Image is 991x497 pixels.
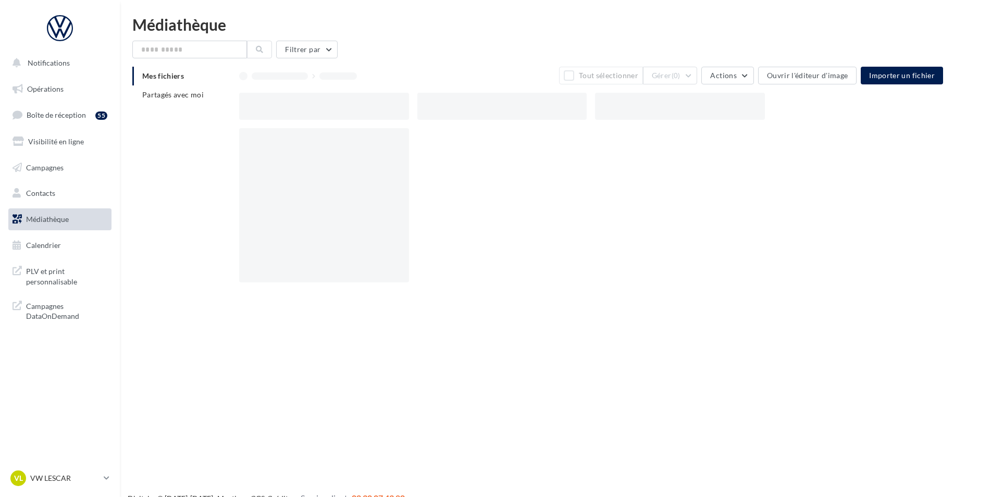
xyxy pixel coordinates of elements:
[26,241,61,250] span: Calendrier
[27,84,64,93] span: Opérations
[758,67,857,84] button: Ouvrir l'éditeur d'image
[643,67,698,84] button: Gérer(0)
[559,67,642,84] button: Tout sélectionner
[8,468,112,488] a: VL VW LESCAR
[26,189,55,197] span: Contacts
[6,157,114,179] a: Campagnes
[869,71,935,80] span: Importer un fichier
[701,67,753,84] button: Actions
[142,71,184,80] span: Mes fichiers
[6,234,114,256] a: Calendrier
[6,208,114,230] a: Médiathèque
[26,163,64,171] span: Campagnes
[26,264,107,287] span: PLV et print personnalisable
[6,52,109,74] button: Notifications
[26,299,107,321] span: Campagnes DataOnDemand
[672,71,680,80] span: (0)
[6,131,114,153] a: Visibilité en ligne
[6,260,114,291] a: PLV et print personnalisable
[861,67,943,84] button: Importer un fichier
[276,41,338,58] button: Filtrer par
[6,295,114,326] a: Campagnes DataOnDemand
[30,473,100,483] p: VW LESCAR
[6,78,114,100] a: Opérations
[26,215,69,223] span: Médiathèque
[132,17,978,32] div: Médiathèque
[27,110,86,119] span: Boîte de réception
[28,137,84,146] span: Visibilité en ligne
[6,182,114,204] a: Contacts
[95,111,107,120] div: 55
[28,58,70,67] span: Notifications
[142,90,204,99] span: Partagés avec moi
[710,71,736,80] span: Actions
[14,473,23,483] span: VL
[6,104,114,126] a: Boîte de réception55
